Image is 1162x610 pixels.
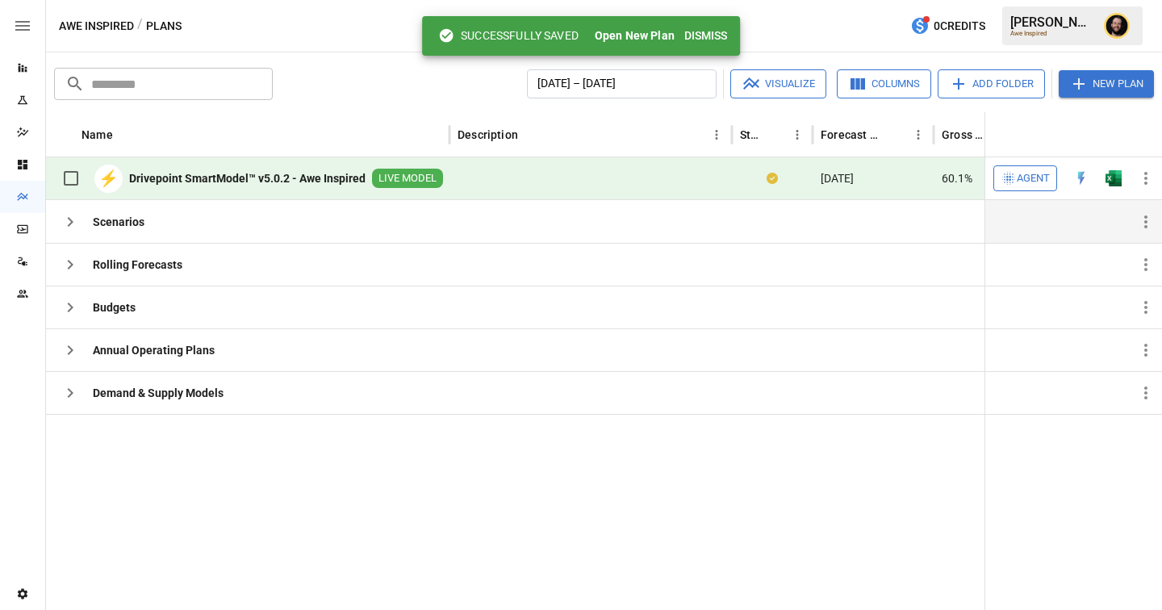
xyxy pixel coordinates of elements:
[520,123,542,146] button: Sort
[1139,123,1162,146] button: Sort
[115,123,137,146] button: Sort
[730,69,826,98] button: Visualize
[1106,170,1122,186] div: Open in Excel
[934,16,985,36] span: 0 Credits
[1073,170,1089,186] img: quick-edit-flash.b8aec18c.svg
[438,21,579,50] div: SUCCESSFULLY SAVED
[904,11,992,41] button: 0Credits
[938,69,1045,98] button: Add Folder
[1010,15,1094,30] div: [PERSON_NAME]
[372,171,443,186] span: LIVE MODEL
[1094,3,1139,48] button: Ciaran Nugent
[993,165,1057,191] button: Agent
[942,170,972,186] span: 60.1%
[93,299,136,315] b: Budgets
[129,170,366,186] b: Drivepoint SmartModel™ v5.0.2 - Awe Inspired
[527,69,717,98] button: [DATE] – [DATE]
[94,165,123,193] div: ⚡
[763,123,786,146] button: Sort
[1017,169,1050,188] span: Agent
[767,170,778,186] div: Your plan has changes in Excel that are not reflected in the Drivepoint Data Warehouse, select "S...
[1106,170,1122,186] img: excel-icon.76473adf.svg
[705,123,728,146] button: Description column menu
[1059,70,1154,98] button: New Plan
[458,128,518,141] div: Description
[1104,13,1130,39] img: Ciaran Nugent
[786,123,809,146] button: Status column menu
[93,214,144,230] b: Scenarios
[740,128,762,141] div: Status
[884,123,907,146] button: Sort
[678,21,734,51] button: Dismiss
[595,27,675,44] button: Open New Plan
[137,16,143,36] div: /
[813,157,934,200] div: [DATE]
[837,69,931,98] button: Columns
[1010,30,1094,37] div: Awe Inspired
[93,385,224,401] b: Demand & Supply Models
[907,123,930,146] button: Forecast start column menu
[1073,170,1089,186] div: Open in Quick Edit
[93,257,182,273] b: Rolling Forecasts
[59,16,134,36] button: Awe Inspired
[93,342,215,358] b: Annual Operating Plans
[82,128,113,141] div: Name
[942,128,988,141] div: Gross Margin
[821,128,883,141] div: Forecast start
